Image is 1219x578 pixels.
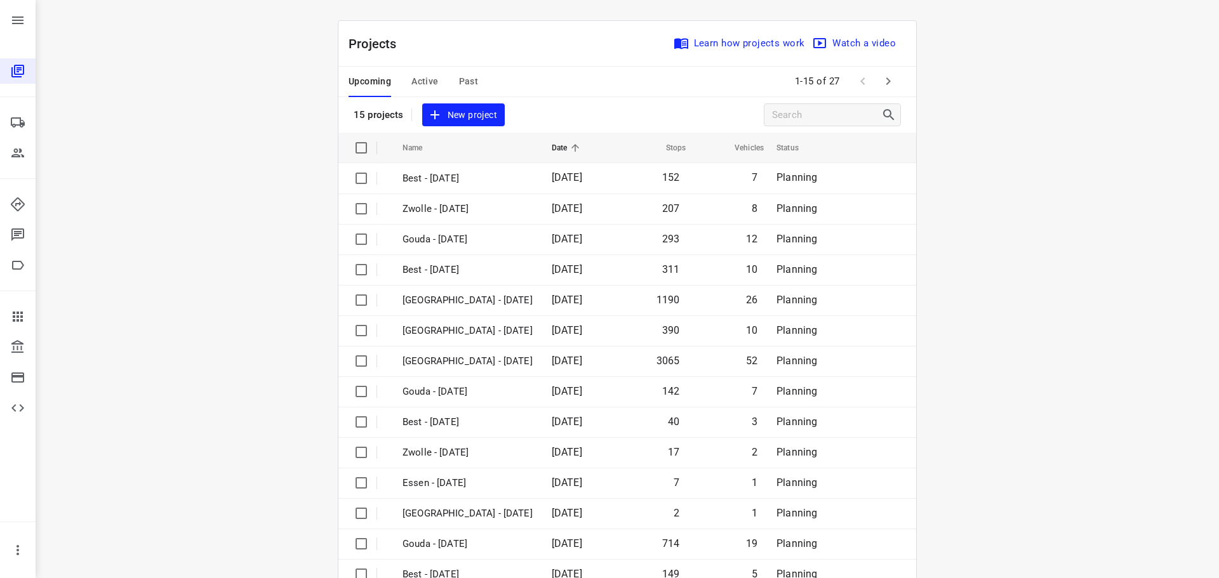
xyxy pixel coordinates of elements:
[752,476,757,489] span: 1
[552,416,582,428] span: [DATE]
[403,140,439,155] span: Name
[403,415,533,430] p: Best - [DATE]
[552,171,582,183] span: [DATE]
[403,506,533,521] p: [GEOGRAPHIC_DATA] - [DATE]
[656,294,680,306] span: 1190
[776,263,817,275] span: Planning
[718,140,764,155] span: Vehicles
[403,263,533,277] p: Best - [DATE]
[403,384,533,399] p: Gouda - [DATE]
[403,232,533,247] p: Gouda - [DATE]
[776,476,817,489] span: Planning
[752,507,757,519] span: 1
[649,140,686,155] span: Stops
[552,140,584,155] span: Date
[422,103,505,127] button: New project
[552,385,582,397] span: [DATE]
[662,233,680,245] span: 293
[668,446,679,458] span: 17
[349,34,407,53] p: Projects
[403,354,533,369] p: [GEOGRAPHIC_DATA] - [DATE]
[674,476,679,489] span: 7
[776,416,817,428] span: Planning
[552,355,582,367] span: [DATE]
[552,233,582,245] span: [DATE]
[850,69,876,94] span: Previous Page
[552,476,582,489] span: [DATE]
[776,355,817,367] span: Planning
[403,202,533,216] p: Zwolle - [DATE]
[790,68,845,95] span: 1-15 of 27
[876,69,901,94] span: Next Page
[674,507,679,519] span: 2
[403,445,533,460] p: Zwolle - [DATE]
[403,537,533,551] p: Gouda - [DATE]
[752,202,757,214] span: 8
[746,233,757,245] span: 12
[459,74,479,89] span: Past
[349,74,391,89] span: Upcoming
[430,107,497,123] span: New project
[752,171,757,183] span: 7
[776,294,817,306] span: Planning
[662,537,680,549] span: 714
[776,324,817,336] span: Planning
[662,385,680,397] span: 142
[752,385,757,397] span: 7
[668,416,679,428] span: 40
[746,324,757,336] span: 10
[411,74,438,89] span: Active
[552,537,582,549] span: [DATE]
[746,294,757,306] span: 26
[776,537,817,549] span: Planning
[552,294,582,306] span: [DATE]
[656,355,680,367] span: 3065
[776,507,817,519] span: Planning
[662,171,680,183] span: 152
[662,202,680,214] span: 207
[746,263,757,275] span: 10
[746,537,757,549] span: 19
[776,140,815,155] span: Status
[354,109,404,121] p: 15 projects
[552,202,582,214] span: [DATE]
[552,263,582,275] span: [DATE]
[552,507,582,519] span: [DATE]
[772,105,881,125] input: Search projects
[552,446,582,458] span: [DATE]
[746,355,757,367] span: 52
[776,202,817,214] span: Planning
[776,171,817,183] span: Planning
[403,324,533,338] p: [GEOGRAPHIC_DATA] - [DATE]
[662,324,680,336] span: 390
[552,324,582,336] span: [DATE]
[403,293,533,308] p: [GEOGRAPHIC_DATA] - [DATE]
[776,446,817,458] span: Planning
[752,416,757,428] span: 3
[662,263,680,275] span: 311
[752,446,757,458] span: 2
[403,476,533,490] p: Essen - [DATE]
[776,233,817,245] span: Planning
[881,107,900,122] div: Search
[403,171,533,186] p: Best - [DATE]
[776,385,817,397] span: Planning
